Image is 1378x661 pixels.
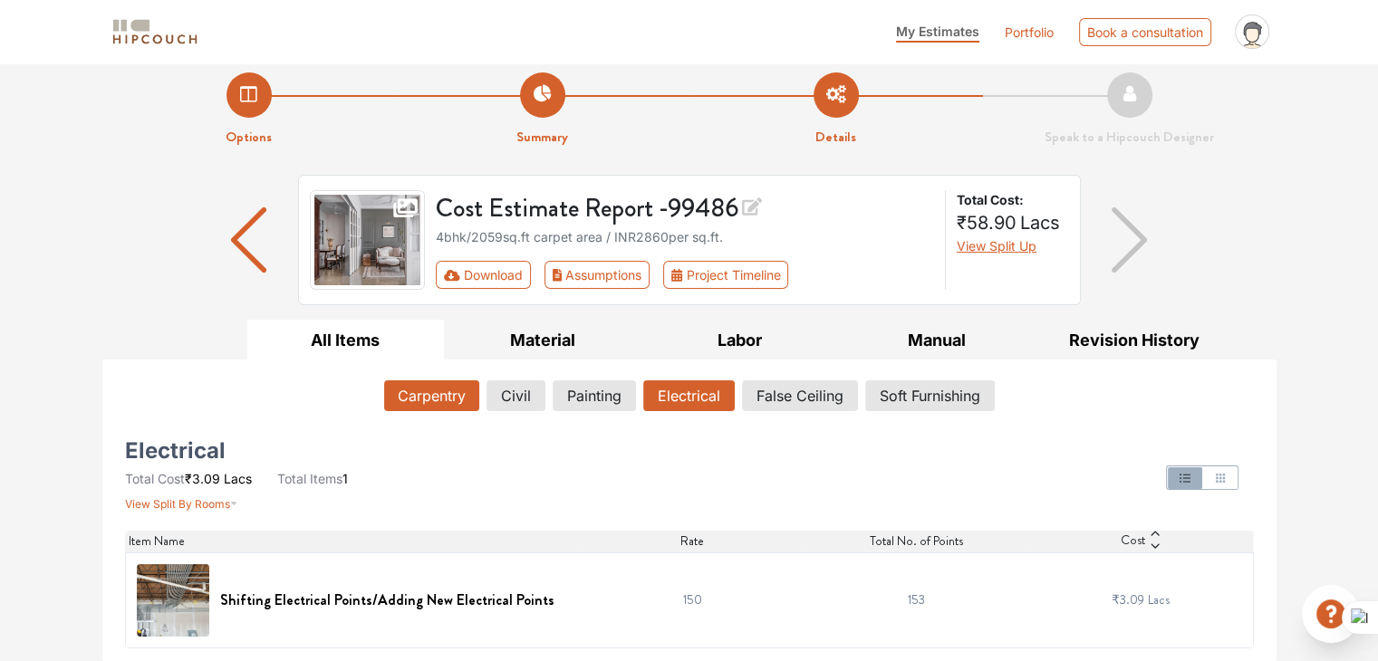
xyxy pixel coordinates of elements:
span: Lacs [1148,590,1170,608]
div: First group [436,261,803,289]
td: 153 [805,552,1029,647]
strong: Details [815,127,856,147]
span: logo-horizontal.svg [110,12,200,53]
span: Item Name [129,532,185,551]
div: Book a consultation [1079,18,1211,46]
span: View Split Up [957,238,1036,254]
h6: Shifting Electrical Points/Adding New Electrical Points [220,591,554,608]
span: Cost [1121,531,1145,552]
h5: Electrical [125,444,226,458]
strong: Total Cost: [957,190,1065,209]
span: ₹58.90 [957,212,1017,234]
button: Assumptions [544,261,650,289]
button: Download [436,261,531,289]
button: View Split Up [957,236,1036,255]
button: Electrical [643,380,735,411]
button: Civil [487,380,545,411]
td: 150 [580,552,805,647]
button: Material [444,320,641,360]
span: Total Cost [125,471,185,486]
img: Shifting Electrical Points/Adding New Electrical Points [137,564,209,637]
span: ₹3.09 [1112,590,1144,608]
span: Total Items [277,471,342,486]
span: ₹3.09 [185,471,220,486]
strong: Speak to a Hipcouch Designer [1045,127,1214,147]
div: Toolbar with button groups [436,261,934,289]
button: Labor [641,320,839,360]
button: Soft Furnishing [865,380,995,411]
h3: Cost Estimate Report - 99486 [436,190,934,224]
img: arrow left [231,207,266,273]
button: False Ceiling [742,380,858,411]
img: gallery [310,190,426,290]
span: Lacs [224,471,252,486]
button: Manual [838,320,1036,360]
button: Revision History [1036,320,1233,360]
img: logo-horizontal.svg [110,16,200,48]
button: Painting [553,380,636,411]
a: Portfolio [1005,23,1054,42]
span: My Estimates [896,24,979,39]
button: Project Timeline [663,261,788,289]
button: All Items [247,320,445,360]
strong: Summary [516,127,568,147]
span: Rate [680,532,704,551]
button: Carpentry [384,380,479,411]
button: View Split By Rooms [125,488,238,513]
span: Lacs [1020,212,1060,234]
li: 1 [277,469,348,488]
div: 4bhk / 2059 sq.ft carpet area / INR 2860 per sq.ft. [436,227,934,246]
span: Total No. of Points [870,532,963,551]
strong: Options [226,127,272,147]
span: View Split By Rooms [125,497,230,511]
img: arrow right [1112,207,1147,273]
